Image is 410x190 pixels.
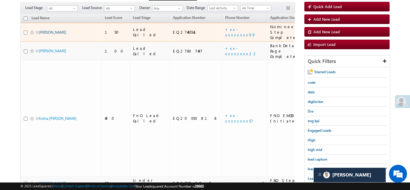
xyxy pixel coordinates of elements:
span: digilocker [308,99,323,104]
a: +xx-xxxxxxxx57 [225,113,253,123]
div: 400 [105,116,127,121]
a: About [53,184,62,188]
a: [PERSON_NAME] [39,30,66,35]
span: Starred Leads [314,70,336,74]
span: 39660 [195,184,204,188]
a: All [104,5,135,11]
span: Engaged Leads [308,128,331,133]
a: Contact Support [63,184,86,188]
span: High [308,138,315,142]
a: Lead Name [29,15,53,23]
a: Application Status New [267,14,310,22]
span: Owner [139,5,152,11]
a: Lead Stage [130,14,153,22]
span: code [308,80,315,85]
input: Type to Search [152,5,183,11]
a: +xx-xxxxxxxx22 [225,46,258,56]
span: All [47,6,76,11]
span: Leads who visited website in the last 7 days [308,176,358,186]
span: lead capture new [308,167,335,171]
a: [PERSON_NAME] [39,49,66,53]
span: © 2025 LeadSquared | | | | | [20,183,204,189]
a: +xx-xxxxxxxx43 [225,180,264,185]
span: Phone Number [225,15,249,20]
span: All [104,6,133,11]
a: Kotha [PERSON_NAME] [39,116,77,121]
div: Under Objection [133,178,167,188]
input: Check all records [24,17,28,20]
span: Last Activity [208,5,236,11]
a: Show All Items [175,6,182,12]
span: Date Range [187,5,207,11]
span: lead capture [308,157,327,161]
div: BankDetails Page Completed [270,43,308,59]
a: Last Activity [207,5,238,11]
div: 150 [105,29,127,35]
span: All Time [241,5,269,11]
a: All [47,5,78,11]
div: EQ20350818 [173,116,219,121]
a: Application Number [170,14,208,22]
div: 50 [105,180,127,186]
div: EQ27607437 [173,48,219,54]
span: Carter [332,172,371,178]
a: Phone Number [222,14,252,22]
span: Add New Lead [313,17,340,22]
div: Nominee Step Completed [270,24,308,40]
div: F&O Step Completed [270,178,308,188]
div: carter-dragCarter[PERSON_NAME] [313,167,386,182]
a: Terms of Service [87,184,111,188]
div: Quick Filters [305,56,390,67]
span: Add New Lead [313,29,340,34]
span: high mid [308,147,322,152]
span: Application Status New [270,15,307,20]
img: Carter [323,172,330,178]
a: [PERSON_NAME] [39,181,66,185]
div: Lead Called [133,46,167,56]
div: FNO EMOD Initiated [270,113,308,124]
div: Lead Called [133,27,167,38]
span: Lead Stage [133,15,150,20]
div: FnO Lead Called [133,113,167,124]
div: 100 [105,48,127,54]
span: Application Number [173,15,205,20]
a: Acceptable Use [112,184,134,188]
div: EQ27608419 [173,180,219,186]
div: EQ27465541 [173,29,219,35]
span: Import Lead [313,42,336,47]
a: All Time [240,5,271,11]
span: Lead Stage [25,5,47,11]
a: Lead Score [102,14,125,22]
img: carter-drag [317,172,322,177]
span: Your Leadsquared Account Number is [135,184,204,188]
a: +xx-xxxxxxxx99 [225,27,256,37]
span: Lead Score [105,15,122,20]
span: eng kpi [308,119,319,123]
span: Dra [308,109,313,113]
span: Lead Source [82,5,104,11]
span: data [308,90,315,94]
span: Quick Add Lead [313,4,342,9]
